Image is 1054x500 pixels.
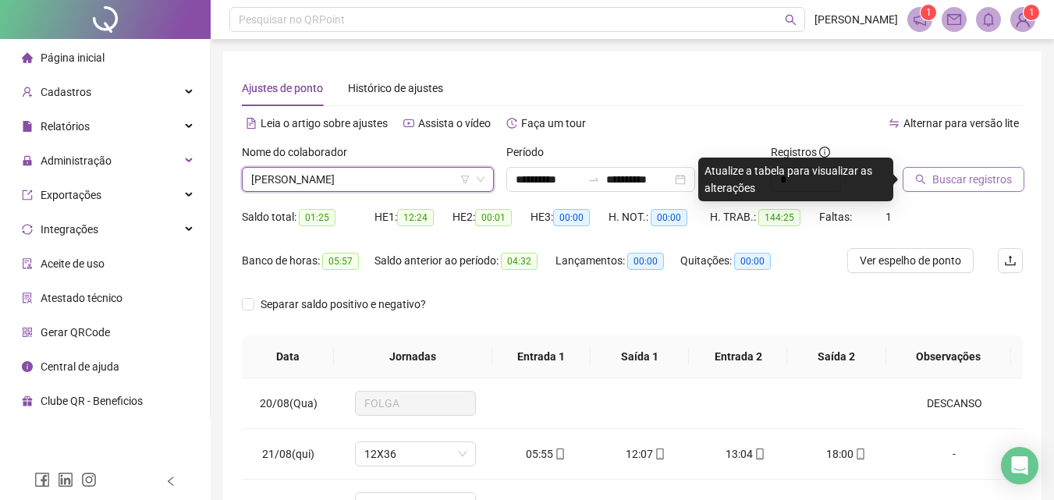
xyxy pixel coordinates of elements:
span: Clube QR - Beneficios [41,395,143,407]
sup: Atualize o seu contato no menu Meus Dados [1024,5,1039,20]
span: Histórico de ajustes [348,82,443,94]
div: Banco de horas: [242,252,374,270]
th: Observações [886,335,1011,378]
span: 21/08(qui) [262,448,314,460]
span: qrcode [22,327,33,338]
div: HE 2: [452,208,531,226]
div: Open Intercom Messenger [1001,447,1038,484]
span: Página inicial [41,51,105,64]
span: Observações [899,348,999,365]
div: Lançamentos: [555,252,680,270]
span: 1 [926,7,932,18]
span: mobile [653,449,665,459]
span: 00:00 [553,209,590,226]
span: swap [889,118,900,129]
span: Registros [771,144,830,161]
span: Alternar para versão lite [903,117,1019,129]
span: 00:00 [651,209,687,226]
span: mobile [753,449,765,459]
span: 05:57 [322,253,359,270]
span: linkedin [58,472,73,488]
span: 04:32 [501,253,538,270]
span: notification [913,12,927,27]
div: Quitações: [680,252,790,270]
span: file-text [246,118,257,129]
span: 00:01 [475,209,512,226]
span: 01:25 [299,209,335,226]
span: left [165,476,176,487]
span: facebook [34,472,50,488]
span: Integrações [41,223,98,236]
span: 1 [885,211,892,223]
span: info-circle [819,147,830,158]
span: gift [22,395,33,406]
div: 12:07 [609,445,683,463]
span: bell [981,12,995,27]
sup: 1 [921,5,936,20]
span: filter [460,175,470,184]
span: audit [22,258,33,269]
span: Cadastros [41,86,91,98]
span: Ajustes de ponto [242,82,323,94]
span: sync [22,224,33,235]
div: Saldo total: [242,208,374,226]
span: 1 [1029,7,1034,18]
label: Período [506,144,554,161]
span: mail [947,12,961,27]
span: upload [1004,254,1017,267]
span: Leia o artigo sobre ajustes [261,117,388,129]
span: Administração [41,154,112,167]
span: info-circle [22,361,33,372]
div: HE 1: [374,208,452,226]
span: mobile [853,449,866,459]
button: Buscar registros [903,167,1024,192]
div: Saldo anterior ao período: [374,252,555,270]
div: Atualize a tabela para visualizar as alterações [698,158,893,201]
th: Data [242,335,334,378]
button: Ver espelho de ponto [847,248,974,273]
span: Buscar registros [932,171,1012,188]
span: Separar saldo positivo e negativo? [254,296,432,313]
span: Faltas: [819,211,854,223]
th: Entrada 2 [689,335,787,378]
div: 05:55 [509,445,584,463]
span: Gerar QRCode [41,326,110,339]
span: instagram [81,472,97,488]
span: FOLGA [364,392,467,415]
span: 20/08(Qua) [260,397,318,410]
span: 12X36 [364,442,467,466]
span: user-add [22,87,33,98]
span: 144:25 [758,209,800,226]
div: - [908,445,1000,463]
th: Saída 2 [787,335,885,378]
div: 18:00 [808,445,883,463]
span: history [506,118,517,129]
span: lock [22,155,33,166]
th: Saída 1 [591,335,689,378]
span: Faça um tour [521,117,586,129]
span: to [587,173,600,186]
span: file [22,121,33,132]
div: HE 3: [531,208,609,226]
th: Entrada 1 [492,335,591,378]
label: Nome do colaborador [242,144,357,161]
span: DESCANSO [927,397,982,410]
span: swap-right [587,173,600,186]
th: Jornadas [334,335,492,378]
span: Aceite de uso [41,257,105,270]
span: down [476,175,485,184]
span: search [785,14,797,26]
span: THALITA VIEIRA GIANINI [251,168,484,191]
div: H. TRAB.: [710,208,819,226]
span: home [22,52,33,63]
span: [PERSON_NAME] [814,11,898,28]
span: 00:00 [734,253,771,270]
span: solution [22,293,33,303]
span: Ver espelho de ponto [860,252,961,269]
div: 13:04 [708,445,783,463]
span: Assista o vídeo [418,117,491,129]
span: Exportações [41,189,101,201]
span: Relatórios [41,120,90,133]
div: H. NOT.: [609,208,710,226]
span: mobile [553,449,566,459]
